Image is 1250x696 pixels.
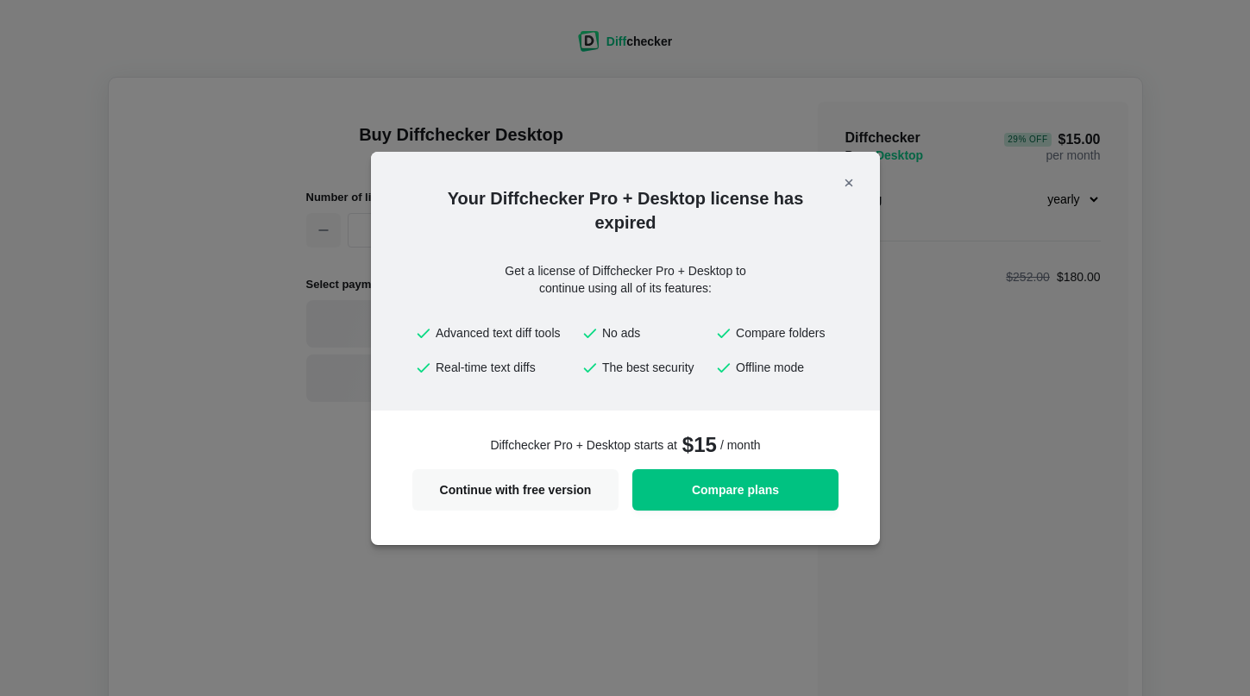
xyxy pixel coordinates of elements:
span: Offline mode [736,359,836,376]
div: Get a license of Diffchecker Pro + Desktop to continue using all of its features: [470,262,781,297]
span: Compare plans [643,484,828,496]
h2: Your Diffchecker Pro + Desktop license has expired [371,186,880,235]
span: Continue with free version [423,484,608,496]
span: Diffchecker Pro + Desktop starts at [490,436,676,454]
button: Close modal [835,169,863,197]
a: Compare plans [632,469,839,511]
span: $15 [680,431,716,459]
span: / month [719,436,760,454]
span: The best security [601,359,704,376]
span: Advanced text diff tools [436,324,571,342]
button: Continue with free version [412,469,619,511]
span: Real-time text diffs [436,359,571,376]
span: Compare folders [736,324,836,342]
span: No ads [601,324,704,342]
